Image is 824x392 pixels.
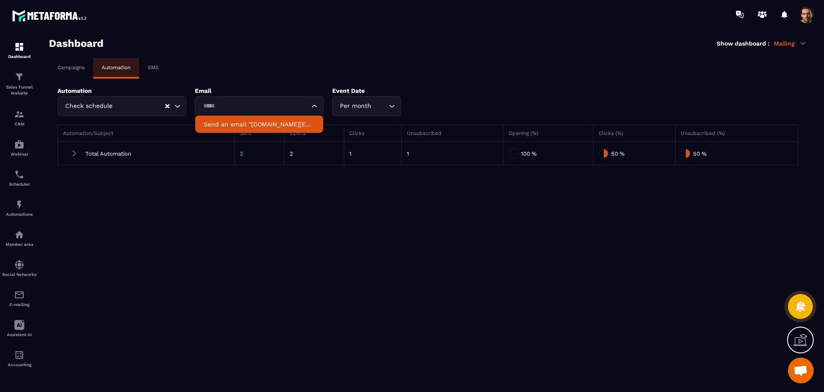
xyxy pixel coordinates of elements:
[2,103,36,133] a: formationformationCRM
[788,358,814,383] div: Mở cuộc trò chuyện
[332,96,401,116] div: Search for option
[165,103,170,110] button: Clear Selected
[2,253,36,283] a: social-networksocial-networkSocial Networks
[2,182,36,187] p: Scheduler
[14,199,24,210] img: automations
[2,362,36,367] p: Accounting
[332,87,439,94] p: Event Date
[675,125,798,142] th: Unsubscribed (%)
[2,223,36,253] a: automationsautomationsMember area
[2,212,36,217] p: Automations
[148,64,159,70] p: SMS
[717,40,769,47] p: Show dashboard :
[338,101,373,111] span: Per month
[102,64,130,70] p: Automation
[14,290,24,300] img: email
[344,142,401,165] td: 1
[2,163,36,193] a: schedulerschedulerScheduler
[14,350,24,360] img: accountant
[58,125,235,142] th: Automation/Subject
[285,142,344,165] td: 2
[195,96,324,116] div: Search for option
[200,101,309,111] input: Search for option
[401,125,503,142] th: Unsubscribed
[2,35,36,65] a: formationformationDashboard
[14,230,24,240] img: automations
[204,120,315,129] p: Send an email "thunhantranthi.vn@gmail.com"
[63,147,229,160] div: Total Automation
[2,272,36,277] p: Social Networks
[285,125,344,142] th: Opens
[234,125,284,142] th: Sent
[49,37,103,49] h3: Dashboard
[2,332,36,337] p: Assistant AI
[58,64,85,70] p: Campaigns
[2,242,36,247] p: Member area
[2,313,36,343] a: Assistant AI
[401,142,503,165] td: 1
[12,8,89,24] img: logo
[2,54,36,59] p: Dashboard
[599,147,669,160] div: 50 %
[58,87,186,94] p: Automation
[195,87,324,94] p: Email
[2,122,36,126] p: CRM
[14,109,24,119] img: formation
[503,125,594,142] th: Opening (%)
[2,343,36,374] a: accountantaccountantAccounting
[63,101,114,111] span: Check schedule
[2,193,36,223] a: automationsautomationsAutomations
[14,169,24,180] img: scheduler
[373,101,387,111] input: Search for option
[14,260,24,270] img: social-network
[234,142,284,165] td: 2
[2,152,36,156] p: Webinar
[114,101,164,111] input: Search for option
[681,147,793,160] div: 50 %
[509,147,588,160] div: 100 %
[344,125,401,142] th: Clicks
[774,40,807,47] p: Mailing
[2,283,36,313] a: emailemailE-mailing
[2,133,36,163] a: automationsautomationsWebinar
[14,72,24,82] img: formation
[594,125,675,142] th: Clicks (%)
[2,302,36,307] p: E-mailing
[2,84,36,96] p: Sales Funnel Website
[14,42,24,52] img: formation
[2,65,36,103] a: formationformationSales Funnel Website
[14,139,24,150] img: automations
[58,96,186,116] div: Search for option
